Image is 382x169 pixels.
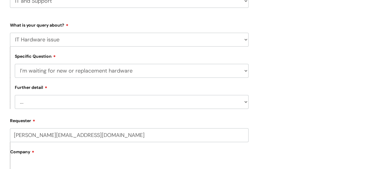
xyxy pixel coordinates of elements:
label: Company [10,147,249,161]
label: Specific Question [15,53,56,59]
label: Further detail [15,84,47,90]
input: Email [10,128,249,142]
label: What is your query about? [10,21,249,28]
label: Requester [10,116,249,123]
